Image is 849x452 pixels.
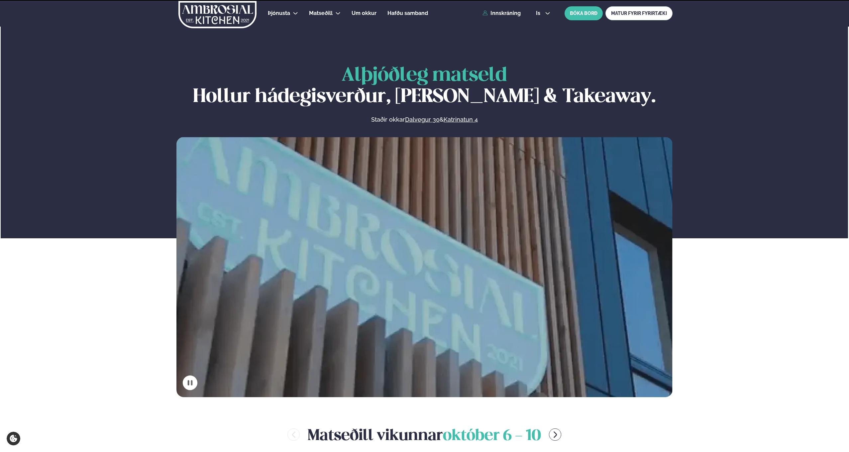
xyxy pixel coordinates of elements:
[178,1,257,28] img: logo
[268,10,290,16] span: Þjónusta
[308,424,541,445] h2: Matseðill vikunnar
[444,116,478,124] a: Katrinatun 4
[268,9,290,17] a: Þjónusta
[536,11,542,16] span: is
[531,11,556,16] button: is
[299,116,550,124] p: Staðir okkar &
[443,429,541,443] span: október 6 - 10
[309,10,333,16] span: Matseðill
[176,65,673,108] h1: Hollur hádegisverður, [PERSON_NAME] & Takeaway.
[352,10,376,16] span: Um okkur
[405,116,440,124] a: Dalvegur 30
[342,66,507,85] span: Alþjóðleg matseld
[287,428,300,441] button: menu-btn-left
[549,428,561,441] button: menu-btn-right
[565,6,603,20] button: BÓKA BORÐ
[309,9,333,17] a: Matseðill
[352,9,376,17] a: Um okkur
[387,10,428,16] span: Hafðu samband
[482,10,521,16] a: Innskráning
[605,6,673,20] a: MATUR FYRIR FYRIRTÆKI
[7,432,20,445] a: Cookie settings
[387,9,428,17] a: Hafðu samband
